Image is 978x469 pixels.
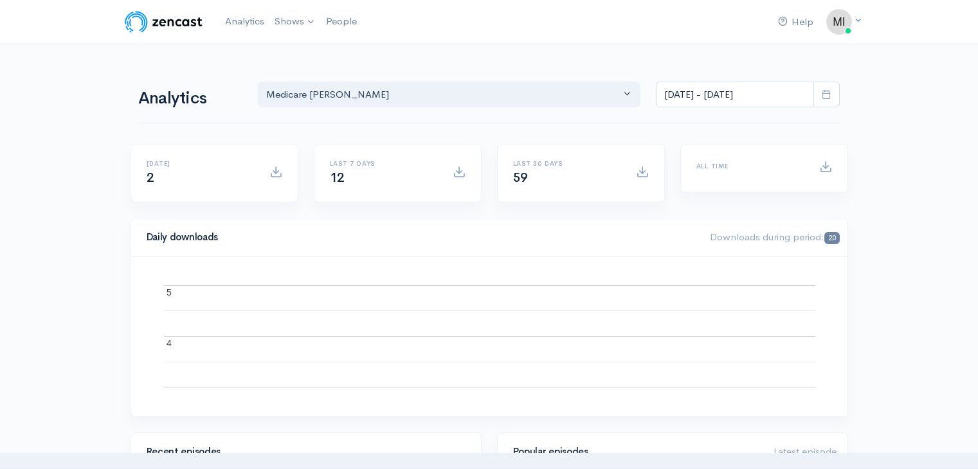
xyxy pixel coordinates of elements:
[123,9,204,35] img: ZenCast Logo
[266,87,621,102] div: Medicare [PERSON_NAME]
[774,445,840,457] span: Latest episode:
[147,272,832,401] svg: A chart.
[513,170,528,186] span: 59
[513,447,758,457] h4: Popular episodes
[826,9,852,35] img: ...
[147,160,254,167] h6: [DATE]
[656,82,814,108] input: analytics date range selector
[167,287,172,297] text: 5
[258,82,641,108] button: Medicare Misty
[147,232,695,243] h4: Daily downloads
[167,338,172,348] text: 4
[773,8,819,36] a: Help
[147,170,154,186] span: 2
[147,447,458,457] h4: Recent episodes
[710,231,839,243] span: Downloads during period:
[269,8,321,36] a: Shows
[321,8,362,35] a: People
[824,232,839,244] span: 20
[330,160,437,167] h6: Last 7 days
[220,8,269,35] a: Analytics
[330,170,345,186] span: 12
[513,160,620,167] h6: Last 30 days
[696,163,804,170] h6: All time
[138,89,242,108] h1: Analytics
